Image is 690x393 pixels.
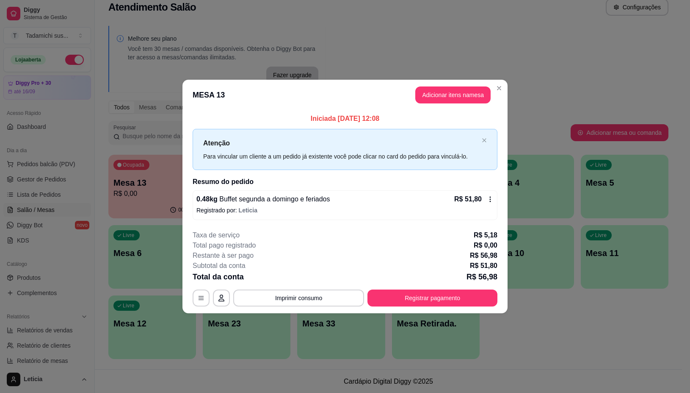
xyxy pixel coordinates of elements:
button: Registrar pagamento [367,290,497,307]
p: Restante à ser pago [193,251,254,261]
p: Total pago registrado [193,240,256,251]
p: Total da conta [193,271,244,283]
h2: Resumo do pedido [193,177,497,187]
button: Adicionar itens namesa [415,86,491,103]
p: R$ 5,18 [474,230,497,240]
p: 0.48 kg [196,194,330,204]
p: Iniciada [DATE] 12:08 [193,114,497,124]
header: MESA 13 [182,80,508,110]
button: close [482,138,487,143]
span: Leticia [239,207,257,214]
p: Registrado por: [196,206,494,215]
span: Buffet segunda a domingo e feriados [218,195,330,203]
p: R$ 51,80 [470,261,497,271]
button: Imprimir consumo [233,290,364,307]
p: R$ 56,98 [466,271,497,283]
p: R$ 56,98 [470,251,497,261]
p: Taxa de serviço [193,230,240,240]
p: Subtotal da conta [193,261,246,271]
p: R$ 51,80 [454,194,482,204]
p: R$ 0,00 [474,240,497,251]
div: Para vincular um cliente a um pedido já existente você pode clicar no card do pedido para vinculá... [203,152,478,161]
button: Close [492,81,506,95]
p: Atenção [203,138,478,148]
